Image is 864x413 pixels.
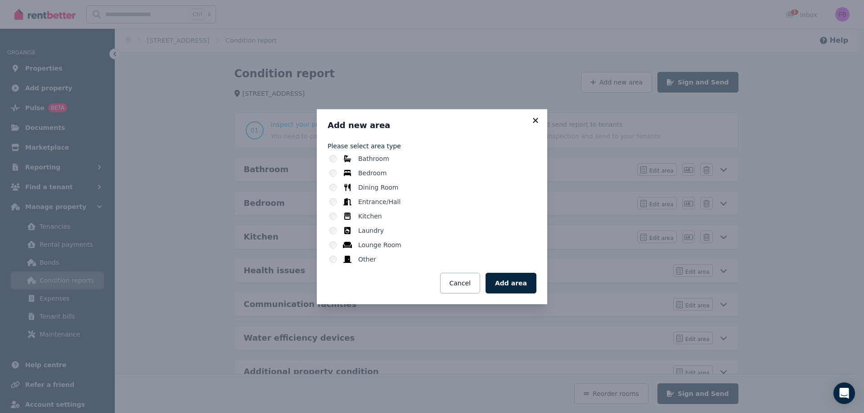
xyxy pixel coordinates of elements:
[358,212,382,221] label: Kitchen
[358,183,399,192] label: Dining Room
[440,273,480,293] button: Cancel
[358,226,384,235] label: Laundry
[358,240,401,249] label: Lounge Room
[328,142,536,151] label: Please select area type
[358,197,400,206] label: Entrance/Hall
[328,120,536,131] h3: Add new area
[833,382,855,404] div: Open Intercom Messenger
[358,255,376,264] label: Other
[358,169,387,178] label: Bedroom
[486,273,536,293] button: Add area
[358,154,389,163] label: Bathroom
